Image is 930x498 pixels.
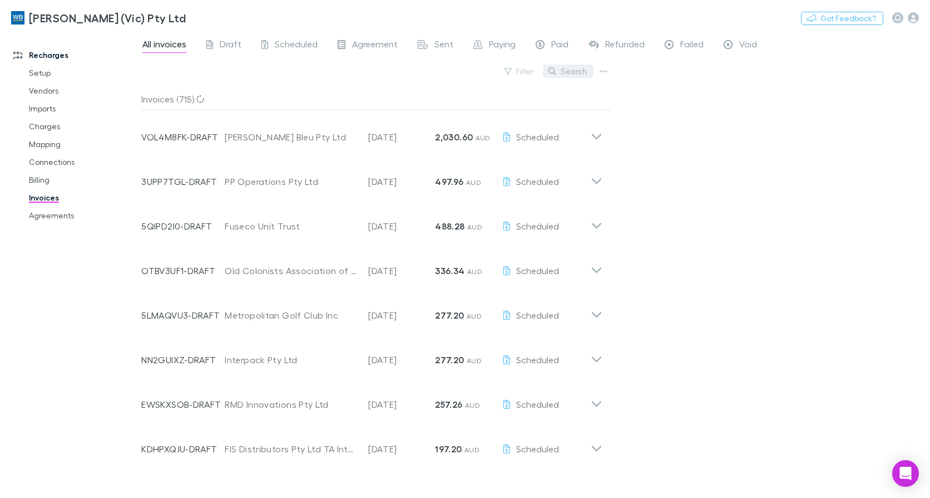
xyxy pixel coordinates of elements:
p: [DATE] [368,442,435,456]
a: Agreements [18,207,147,224]
p: [DATE] [368,398,435,411]
span: Scheduled [516,354,559,365]
span: AUD [467,312,482,320]
p: [DATE] [368,353,435,367]
h3: [PERSON_NAME] (Vic) Pty Ltd [29,11,186,25]
span: AUD [467,357,482,365]
button: Search [543,65,593,78]
a: Vendors [18,82,147,100]
strong: 497.96 [435,176,463,187]
div: 3UPP7TGL-DRAFTPP Operations Pty Ltd[DATE]497.96 AUDScheduled [132,155,611,199]
p: [DATE] [368,219,435,233]
a: Imports [18,100,147,118]
span: Scheduled [516,221,559,231]
span: Agreement [352,38,398,53]
button: Filter [498,65,541,78]
div: VOL4M8FK-DRAFT[PERSON_NAME] Bleu Pty Ltd[DATE]2,030.60 AUDScheduled [132,110,611,155]
div: FIS Distributors Pty Ltd TA IntaFloors [GEOGRAPHIC_DATA] ([GEOGRAPHIC_DATA]) [225,442,357,456]
p: [DATE] [368,130,435,144]
span: Scheduled [516,131,559,142]
div: PP Operations Pty Ltd [225,175,357,188]
div: Open Intercom Messenger [892,460,919,487]
div: Fuseco Unit Trust [225,219,357,233]
p: 5QIPD2I0-DRAFT [141,219,225,233]
span: Draft [220,38,241,53]
div: 5QIPD2I0-DRAFTFuseco Unit Trust[DATE]488.28 AUDScheduled [132,199,611,244]
span: Failed [680,38,704,53]
div: Metropolitan Golf Club Inc [225,309,357,322]
div: 5LMAQVU3-DRAFTMetropolitan Golf Club Inc[DATE]277.20 AUDScheduled [132,289,611,333]
button: Got Feedback? [801,12,883,25]
div: OTBV3UF1-DRAFTOld Colonists Association of Victoria (TA Abound Communities)[DATE]336.34 AUDScheduled [132,244,611,289]
span: AUD [464,446,479,454]
span: Scheduled [275,38,318,53]
span: Scheduled [516,399,559,409]
p: 5LMAQVU3-DRAFT [141,309,225,322]
span: AUD [466,178,481,187]
strong: 336.34 [435,265,464,276]
strong: 2,030.60 [435,131,473,143]
span: Scheduled [516,265,559,276]
a: Mapping [18,135,147,153]
span: Scheduled [516,443,559,454]
span: AUD [467,267,482,276]
div: Interpack Pty Ltd [225,353,357,367]
span: Void [739,38,757,53]
div: Old Colonists Association of Victoria (TA Abound Communities) [225,264,357,277]
p: [DATE] [368,175,435,188]
div: EWSKXSOB-DRAFTRMD Innovations Pty Ltd[DATE]257.26 AUDScheduled [132,378,611,422]
a: Billing [18,171,147,189]
span: Paid [551,38,568,53]
strong: 257.26 [435,399,462,410]
a: Recharges [2,46,147,64]
strong: 197.20 [435,443,462,455]
span: Refunded [605,38,645,53]
div: [PERSON_NAME] Bleu Pty Ltd [225,130,357,144]
img: William Buck (Vic) Pty Ltd's Logo [11,11,24,25]
p: 3UPP7TGL-DRAFT [141,175,225,188]
p: KDHPXQJU-DRAFT [141,442,225,456]
span: Scheduled [516,176,559,187]
div: NN2GUIXZ-DRAFTInterpack Pty Ltd[DATE]277.20 AUDScheduled [132,333,611,378]
strong: 488.28 [435,221,464,232]
span: Paying [489,38,516,53]
span: AUD [467,223,482,231]
p: OTBV3UF1-DRAFT [141,264,225,277]
p: NN2GUIXZ-DRAFT [141,353,225,367]
span: All invoices [142,38,186,53]
p: EWSKXSOB-DRAFT [141,398,225,411]
p: VOL4M8FK-DRAFT [141,130,225,144]
span: Sent [434,38,453,53]
a: [PERSON_NAME] (Vic) Pty Ltd [4,4,192,31]
strong: 277.20 [435,310,464,321]
a: Setup [18,64,147,82]
div: KDHPXQJU-DRAFTFIS Distributors Pty Ltd TA IntaFloors [GEOGRAPHIC_DATA] ([GEOGRAPHIC_DATA])[DATE]1... [132,422,611,467]
span: Scheduled [516,310,559,320]
strong: 277.20 [435,354,464,365]
span: AUD [465,401,480,409]
p: [DATE] [368,309,435,322]
a: Invoices [18,189,147,207]
p: [DATE] [368,264,435,277]
span: AUD [476,134,491,142]
a: Connections [18,153,147,171]
a: Charges [18,118,147,135]
div: RMD Innovations Pty Ltd [225,398,357,411]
